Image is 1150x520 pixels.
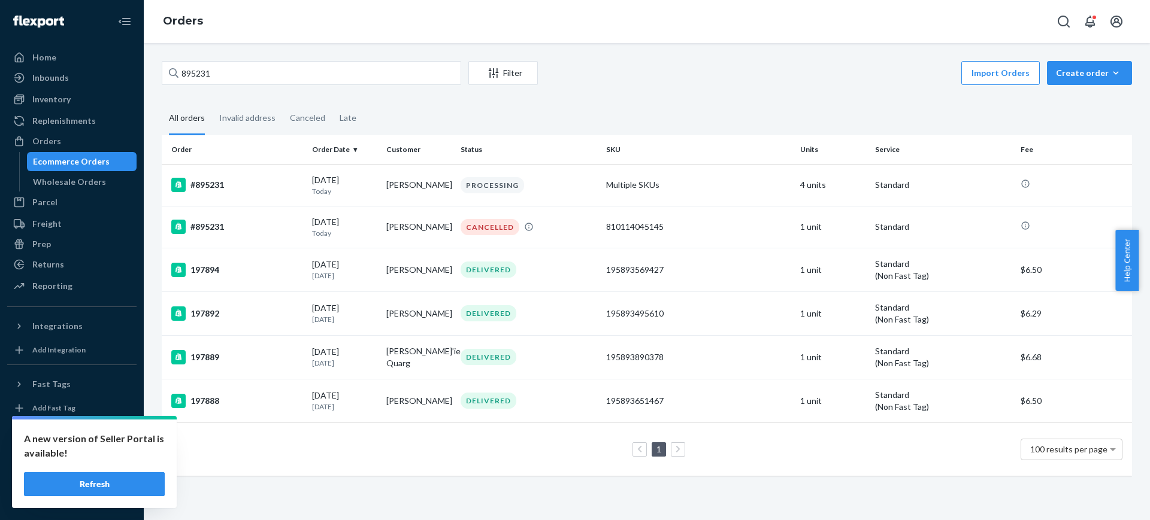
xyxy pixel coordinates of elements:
[382,379,456,422] td: [PERSON_NAME]
[312,186,377,196] p: Today
[795,164,870,206] td: 4 units
[32,320,83,332] div: Integrations
[461,177,524,193] div: PROCESSING
[171,220,302,234] div: #895231
[7,340,137,360] a: Add Integration
[606,351,791,363] div: 195893890378
[606,221,791,233] div: 810114045145
[312,314,377,324] p: [DATE]
[1056,67,1123,79] div: Create order
[795,248,870,291] td: 1 unit
[171,178,302,192] div: #895231
[312,358,377,368] p: [DATE]
[795,291,870,335] td: 1 unit
[340,102,356,133] div: Late
[469,67,537,79] div: Filter
[7,399,137,418] a: Add Fast Tag
[24,431,165,460] p: A new version of Seller Portal is available!
[312,228,377,238] p: Today
[1016,335,1132,379] td: $6.68
[32,51,56,63] div: Home
[290,102,325,133] div: Canceled
[32,259,64,270] div: Returns
[153,4,213,39] ol: breadcrumbs
[13,16,64,28] img: Flexport logo
[24,472,165,496] button: Refresh
[7,425,137,445] a: Settings
[169,102,205,135] div: All orders
[601,135,795,164] th: SKU
[312,270,377,281] p: [DATE]
[312,302,377,324] div: [DATE]
[32,403,75,413] div: Add Fast Tag
[7,375,137,394] button: Fast Tags
[875,302,1011,314] p: Standard
[1052,10,1076,34] button: Open Search Box
[312,390,377,412] div: [DATE]
[27,172,137,191] a: Wholesale Orders
[654,444,664,454] a: Page 1 is your current page
[875,401,1011,413] div: (Non Fast Tag)
[7,255,137,274] a: Returns
[32,238,51,250] div: Prep
[7,446,137,465] a: Talk to Support
[162,61,461,85] input: Search orders
[382,206,456,248] td: [PERSON_NAME]
[795,206,870,248] td: 1 unit
[1016,135,1132,164] th: Fee
[162,135,307,164] th: Order
[312,174,377,196] div: [DATE]
[961,61,1040,85] button: Import Orders
[1115,230,1139,291] button: Help Center
[7,235,137,254] a: Prep
[7,466,137,485] a: Help Center
[468,61,538,85] button: Filter
[875,357,1011,369] div: (Non Fast Tag)
[875,258,1011,270] p: Standard
[461,305,516,321] div: DELIVERED
[456,135,601,164] th: Status
[382,248,456,291] td: [PERSON_NAME]
[32,93,71,105] div: Inventory
[795,135,870,164] th: Units
[606,308,791,320] div: 195893495610
[32,345,86,355] div: Add Integration
[875,221,1011,233] p: Standard
[875,270,1011,282] div: (Non Fast Tag)
[461,261,516,278] div: DELIVERED
[382,164,456,206] td: [PERSON_NAME]
[32,378,71,390] div: Fast Tags
[795,335,870,379] td: 1 unit
[312,216,377,238] div: [DATE]
[870,135,1016,164] th: Service
[7,90,137,109] a: Inventory
[875,389,1011,401] p: Standard
[171,263,302,277] div: 197894
[7,214,137,233] a: Freight
[7,486,137,506] button: Give Feedback
[461,349,516,365] div: DELIVERED
[382,335,456,379] td: [PERSON_NAME]’ie Quarg
[1030,444,1107,454] span: 100 results per page
[382,291,456,335] td: [PERSON_NAME]
[32,280,72,292] div: Reporting
[7,317,137,336] button: Integrations
[163,14,203,28] a: Orders
[32,115,96,127] div: Replenishments
[7,276,137,296] a: Reporting
[875,179,1011,191] p: Standard
[7,193,137,212] a: Parcel
[312,402,377,412] p: [DATE]
[113,10,137,34] button: Close Navigation
[33,156,110,168] div: Ecommerce Orders
[1104,10,1128,34] button: Open account menu
[461,219,519,235] div: CANCELLED
[461,393,516,409] div: DELIVERED
[312,259,377,281] div: [DATE]
[795,379,870,422] td: 1 unit
[219,102,276,133] div: Invalid address
[1016,248,1132,291] td: $6.50
[33,176,106,188] div: Wholesale Orders
[1047,61,1132,85] button: Create order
